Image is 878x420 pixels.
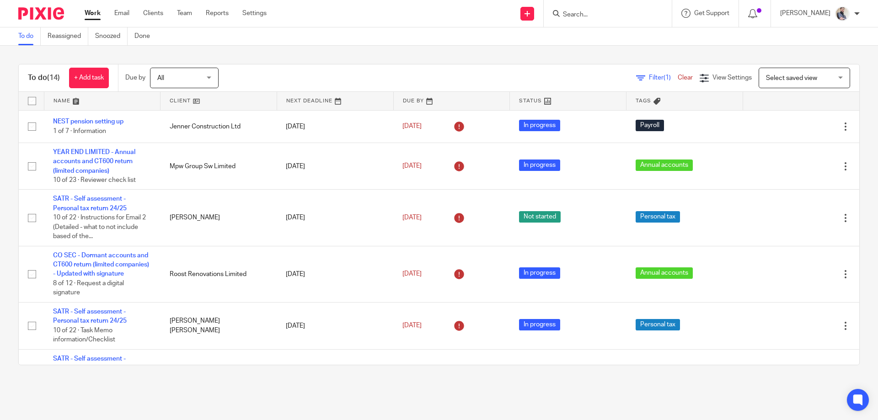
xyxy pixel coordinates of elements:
[636,319,680,330] span: Personal tax
[562,11,644,19] input: Search
[161,302,277,349] td: [PERSON_NAME] [PERSON_NAME]
[519,211,561,223] span: Not started
[519,159,560,171] span: In progress
[694,10,729,16] span: Get Support
[53,356,127,371] a: SATR - Self assessment - Personal tax return 24/25
[277,246,393,302] td: [DATE]
[712,74,752,81] span: View Settings
[161,246,277,302] td: Roost Renovations Limited
[53,149,135,174] a: YEAR END LIMITED - Annual accounts and CT600 return (limited companies)
[161,110,277,143] td: Jenner Construction Ltd
[835,6,850,21] img: Pixie%2002.jpg
[47,74,60,81] span: (14)
[402,323,422,329] span: [DATE]
[649,74,678,81] span: Filter
[177,9,192,18] a: Team
[519,120,560,131] span: In progress
[143,9,163,18] a: Clients
[277,190,393,246] td: [DATE]
[402,271,422,277] span: [DATE]
[85,9,101,18] a: Work
[114,9,129,18] a: Email
[134,27,157,45] a: Done
[402,163,422,169] span: [DATE]
[664,74,671,81] span: (1)
[636,98,651,103] span: Tags
[53,214,146,239] span: 10 of 22 · Instructions for Email 2 (Detailed - what to not include based of the...
[277,110,393,143] td: [DATE]
[161,190,277,246] td: [PERSON_NAME]
[53,308,127,324] a: SATR - Self assessment - Personal tax return 24/25
[402,214,422,221] span: [DATE]
[18,27,41,45] a: To do
[53,118,123,125] a: NEST pension setting up
[53,252,149,277] a: CO SEC - Dormant accounts and CT600 return (limited companies) - Updated with signature
[125,73,145,82] p: Due by
[53,196,127,211] a: SATR - Self assessment - Personal tax return 24/25
[766,75,817,81] span: Select saved view
[277,349,393,396] td: [DATE]
[48,27,88,45] a: Reassigned
[780,9,830,18] p: [PERSON_NAME]
[53,280,124,296] span: 8 of 12 · Request a digital signature
[636,211,680,223] span: Personal tax
[53,327,115,343] span: 10 of 22 · Task Memo information/Checklist
[28,73,60,83] h1: To do
[157,75,164,81] span: All
[161,349,277,396] td: Mrs. [PERSON_NAME]
[519,319,560,330] span: In progress
[277,143,393,190] td: [DATE]
[519,267,560,279] span: In progress
[678,74,693,81] a: Clear
[636,159,693,171] span: Annual accounts
[18,7,64,20] img: Pixie
[161,143,277,190] td: Mpw Group Sw Limited
[95,27,128,45] a: Snoozed
[53,177,136,183] span: 10 of 23 · Reviewer check list
[206,9,229,18] a: Reports
[242,9,267,18] a: Settings
[69,68,109,88] a: + Add task
[277,302,393,349] td: [DATE]
[636,120,664,131] span: Payroll
[53,128,106,134] span: 1 of 7 · Information
[402,123,422,130] span: [DATE]
[636,267,693,279] span: Annual accounts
